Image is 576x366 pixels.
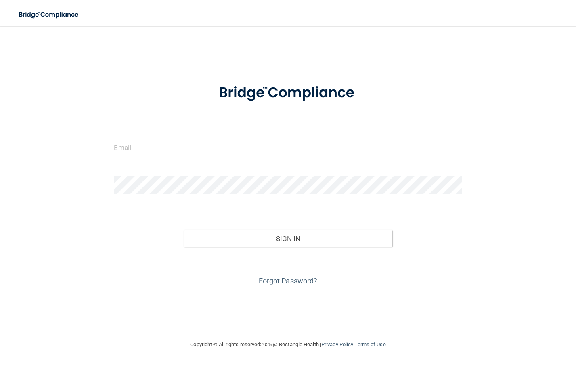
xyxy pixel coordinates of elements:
[204,74,372,112] img: bridge_compliance_login_screen.278c3ca4.svg
[141,332,436,358] div: Copyright © All rights reserved 2025 @ Rectangle Health | |
[354,341,385,347] a: Terms of Use
[321,341,353,347] a: Privacy Policy
[184,230,392,247] button: Sign In
[259,277,318,285] a: Forgot Password?
[12,6,86,23] img: bridge_compliance_login_screen.278c3ca4.svg
[114,138,462,156] input: Email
